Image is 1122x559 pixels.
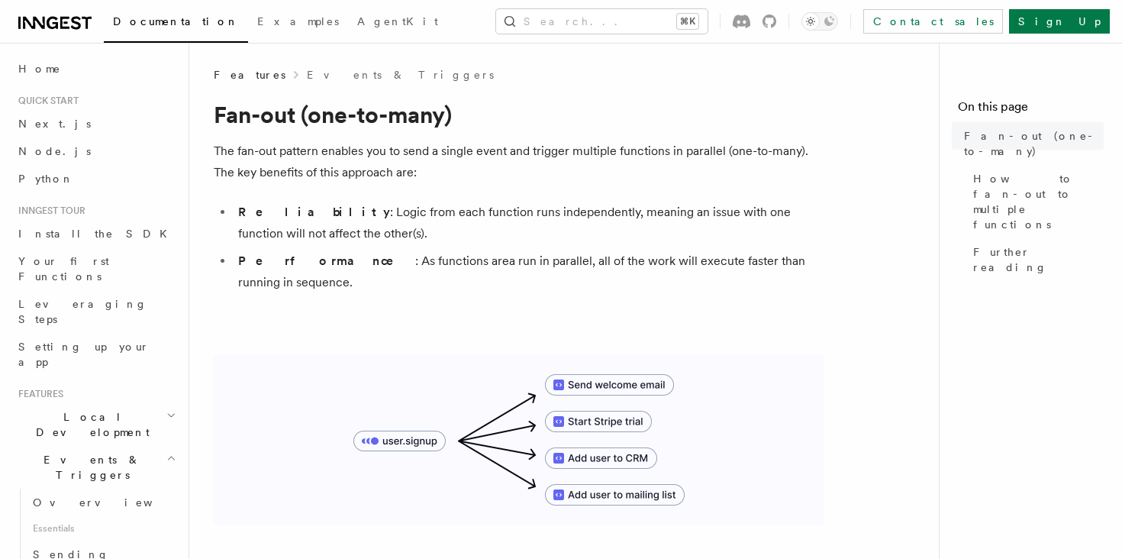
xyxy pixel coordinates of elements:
[18,173,74,185] span: Python
[27,489,179,516] a: Overview
[248,5,348,41] a: Examples
[863,9,1003,34] a: Contact sales
[973,171,1104,232] span: How to fan-out to multiple functions
[12,409,166,440] span: Local Development
[12,205,85,217] span: Inngest tour
[18,145,91,157] span: Node.js
[307,67,494,82] a: Events & Triggers
[18,228,176,240] span: Install the SDK
[238,205,390,219] strong: Reliability
[113,15,239,27] span: Documentation
[973,244,1104,275] span: Further reading
[214,141,824,183] p: The fan-out pattern enables you to send a single event and trigger multiple functions in parallel...
[967,238,1104,281] a: Further reading
[18,341,150,368] span: Setting up your app
[964,128,1104,159] span: Fan-out (one-to-many)
[214,354,824,525] img: A diagram showing how to fan-out to multiple functions
[12,388,63,400] span: Features
[257,15,339,27] span: Examples
[12,403,179,446] button: Local Development
[357,15,438,27] span: AgentKit
[18,118,91,130] span: Next.js
[27,516,179,541] span: Essentials
[677,14,698,29] kbd: ⌘K
[958,98,1104,122] h4: On this page
[18,255,109,283] span: Your first Functions
[12,452,166,483] span: Events & Triggers
[496,9,708,34] button: Search...⌘K
[1009,9,1110,34] a: Sign Up
[214,67,285,82] span: Features
[104,5,248,43] a: Documentation
[33,496,190,509] span: Overview
[967,165,1104,238] a: How to fan-out to multiple functions
[12,110,179,137] a: Next.js
[12,165,179,192] a: Python
[12,55,179,82] a: Home
[238,254,415,268] strong: Performance
[234,202,824,244] li: : Logic from each function runs independently, meaning an issue with one function will not affect...
[214,101,824,128] h1: Fan-out (one-to-many)
[958,122,1104,165] a: Fan-out (one-to-many)
[12,220,179,247] a: Install the SDK
[12,95,79,107] span: Quick start
[18,61,61,76] span: Home
[12,333,179,376] a: Setting up your app
[348,5,447,41] a: AgentKit
[12,137,179,165] a: Node.js
[801,12,838,31] button: Toggle dark mode
[18,298,147,325] span: Leveraging Steps
[234,250,824,293] li: : As functions area run in parallel, all of the work will execute faster than running in sequence.
[12,290,179,333] a: Leveraging Steps
[12,247,179,290] a: Your first Functions
[12,446,179,489] button: Events & Triggers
